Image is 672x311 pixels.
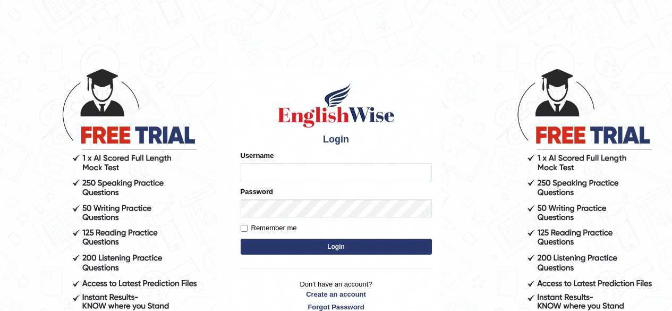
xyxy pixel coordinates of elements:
label: Remember me [241,223,297,233]
h4: Login [241,135,432,145]
button: Login [241,239,432,255]
input: Remember me [241,225,248,232]
label: Password [241,187,273,197]
a: Create an account [241,289,432,299]
label: Username [241,150,274,161]
img: Logo of English Wise sign in for intelligent practice with AI [276,81,397,129]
